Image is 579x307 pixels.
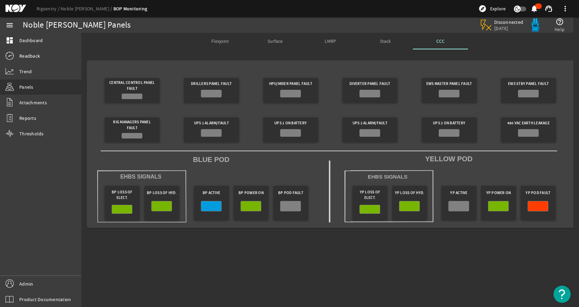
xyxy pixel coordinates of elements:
div: EWS STBY Panel Fault [504,78,553,90]
span: Admin [19,280,33,287]
span: Readback [19,52,40,59]
div: EWS Master Panel Fault [425,78,474,90]
span: Explore [490,5,506,12]
span: Trend [19,68,32,75]
div: UPS 1 On Battery [266,117,315,129]
div: 480 VAC Earth Leakage [504,117,553,129]
div: Diverter Panel Fault [345,78,395,90]
a: Rigsentry [37,6,61,12]
span: Product Documentation [19,296,71,303]
div: Noble [PERSON_NAME] Panels [23,22,131,29]
span: Surface [267,39,283,44]
span: [DATE] [494,25,524,31]
span: Dashboard [19,37,43,44]
a: BOP Monitoring [113,6,148,12]
div: BP Loss of Hyd. [146,186,177,201]
span: CCC [436,39,445,44]
div: YP Loss of Hyd. [394,186,425,201]
span: Disconnected [494,19,524,25]
span: Reports [19,115,36,122]
div: YP Pod Fault [522,186,554,201]
div: BP Active [196,186,227,201]
mat-icon: help_outline [556,18,564,26]
mat-icon: menu [6,21,14,29]
button: Open Resource Center [553,286,571,303]
mat-icon: support_agent [545,4,553,13]
span: Attachments [19,99,47,106]
div: UPS 2 Alarm/Fault [345,117,395,129]
div: YP Power On [483,186,514,201]
div: BP Loss of Elect. [106,186,138,205]
span: Stack [380,39,391,44]
span: Thresholds [19,130,44,137]
div: UPS 1 Alarm/Fault [187,117,236,129]
div: YP Loss of Elect. [354,186,386,205]
div: Drillers Panel Fault [187,78,236,90]
img: Bluepod.svg [528,18,542,32]
div: BP Power On [235,186,267,201]
mat-icon: notifications [530,4,538,13]
button: Explore [476,3,508,14]
mat-icon: explore [478,4,487,13]
a: Noble [PERSON_NAME] [61,6,113,12]
button: more_vert [557,0,573,17]
div: BP Pod Fault [275,186,306,201]
mat-icon: dashboard [6,36,14,45]
div: Rig Managers Panel Fault [108,117,157,133]
span: Flexjoint [211,39,229,44]
span: LMRP [325,39,336,44]
span: Panels [19,84,33,90]
span: Help [555,26,565,33]
div: UPS 2 On Battery [425,117,474,129]
div: YP Active [443,186,475,201]
div: Central Control Panel Fault [108,78,157,94]
div: HPU/Mixer Panel Fault [266,78,315,90]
